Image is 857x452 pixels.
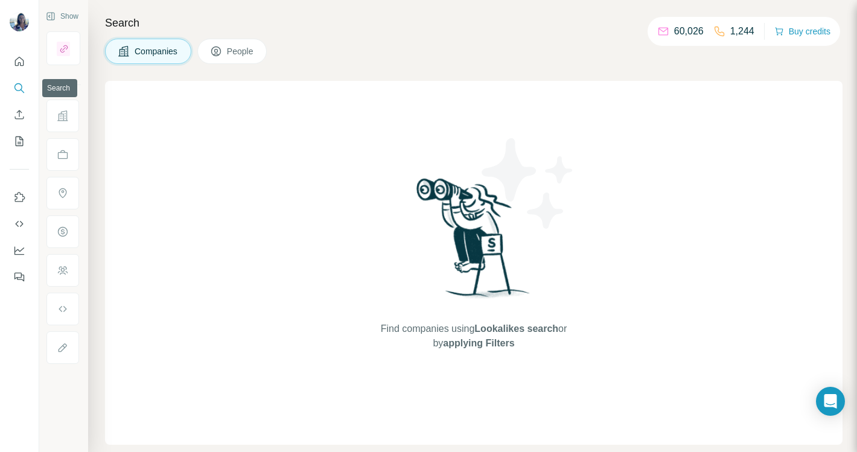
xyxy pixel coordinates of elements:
[227,45,255,57] span: People
[474,323,558,334] span: Lookalikes search
[10,51,29,72] button: Quick start
[135,45,179,57] span: Companies
[377,322,570,351] span: Find companies using or by
[105,14,843,31] h4: Search
[674,24,704,39] p: 60,026
[10,266,29,288] button: Feedback
[411,175,537,310] img: Surfe Illustration - Woman searching with binoculars
[816,387,845,416] div: Open Intercom Messenger
[10,186,29,208] button: Use Surfe on LinkedIn
[37,7,87,25] button: Show
[774,23,830,40] button: Buy credits
[10,130,29,152] button: My lists
[443,338,514,348] span: applying Filters
[10,104,29,126] button: Enrich CSV
[730,24,754,39] p: 1,244
[10,213,29,235] button: Use Surfe API
[10,12,29,31] img: Avatar
[10,240,29,261] button: Dashboard
[474,129,582,238] img: Surfe Illustration - Stars
[10,77,29,99] button: Search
